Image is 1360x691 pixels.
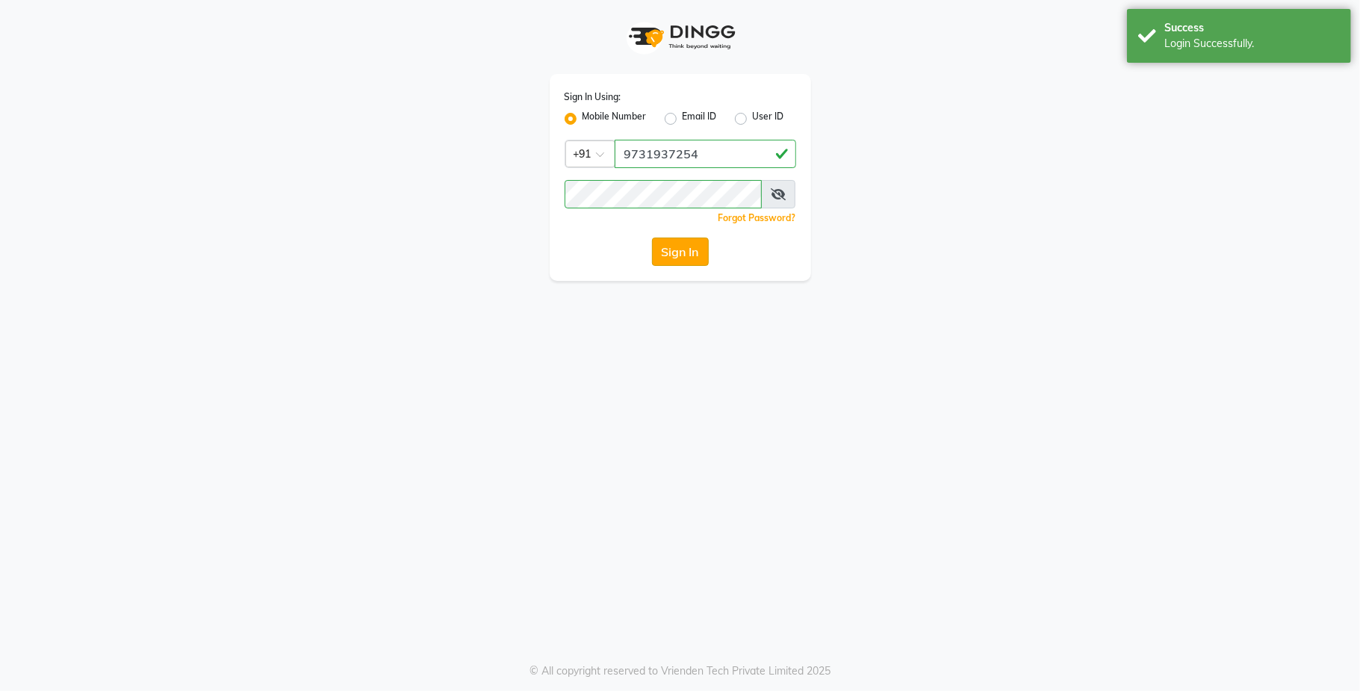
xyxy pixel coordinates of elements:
label: Mobile Number [583,110,647,128]
div: Success [1164,20,1340,36]
label: Email ID [683,110,717,128]
label: User ID [753,110,784,128]
label: Sign In Using: [565,90,621,104]
input: Username [565,180,762,208]
input: Username [615,140,796,168]
button: Sign In [652,238,709,266]
div: Login Successfully. [1164,36,1340,52]
a: Forgot Password? [718,212,796,223]
img: logo1.svg [621,15,740,59]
